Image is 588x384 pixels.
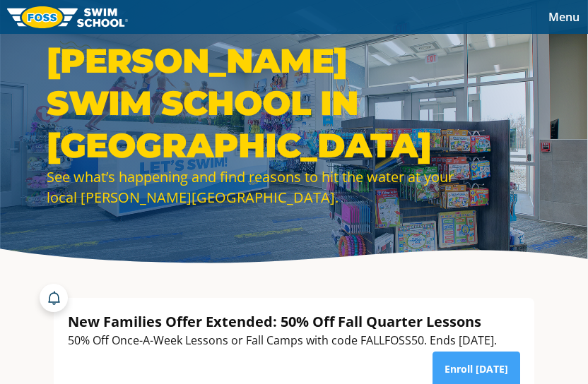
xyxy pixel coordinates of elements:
[47,167,457,208] div: See what’s happening and find reasons to hit the water at your local [PERSON_NAME][GEOGRAPHIC_DATA].
[47,40,457,167] h1: [PERSON_NAME] Swim School in [GEOGRAPHIC_DATA]
[540,6,588,28] button: Toggle navigation
[68,331,497,350] div: 50% Off Once-A-Week Lessons or Fall Camps with code FALLFOSS50. Ends [DATE].
[7,6,128,28] img: FOSS Swim School Logo
[548,9,580,25] span: Menu
[68,312,497,331] div: New Families Offer Extended: 50% Off Fall Quarter Lessons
